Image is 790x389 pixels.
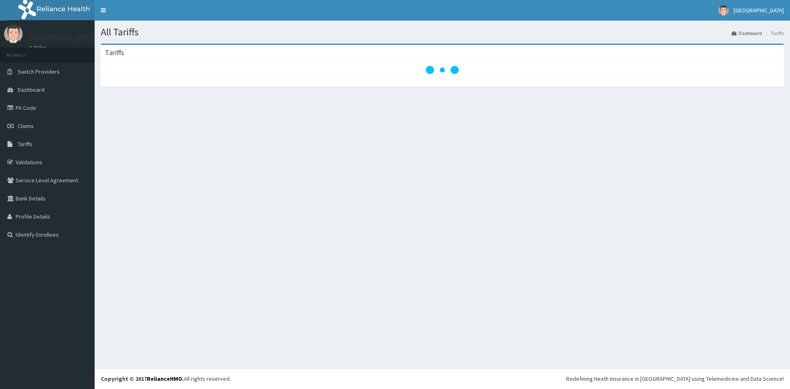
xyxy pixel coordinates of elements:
[763,30,784,37] li: Tariffs
[29,45,49,51] a: Online
[4,25,23,43] img: User Image
[732,30,762,37] a: Dashboard
[734,7,784,14] span: [GEOGRAPHIC_DATA]
[426,54,459,86] svg: audio-loading
[18,86,44,93] span: Dashboard
[29,33,97,41] p: [GEOGRAPHIC_DATA]
[18,68,60,75] span: Switch Providers
[566,375,784,383] div: Redefining Heath Insurance in [GEOGRAPHIC_DATA] using Telemedicine and Data Science!
[18,122,34,130] span: Claims
[105,49,124,56] h3: Tariffs
[101,375,184,382] strong: Copyright © 2017 .
[18,140,33,148] span: Tariffs
[718,5,729,16] img: User Image
[95,368,790,389] footer: All rights reserved.
[147,375,182,382] a: RelianceHMO
[101,27,784,37] h1: All Tariffs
